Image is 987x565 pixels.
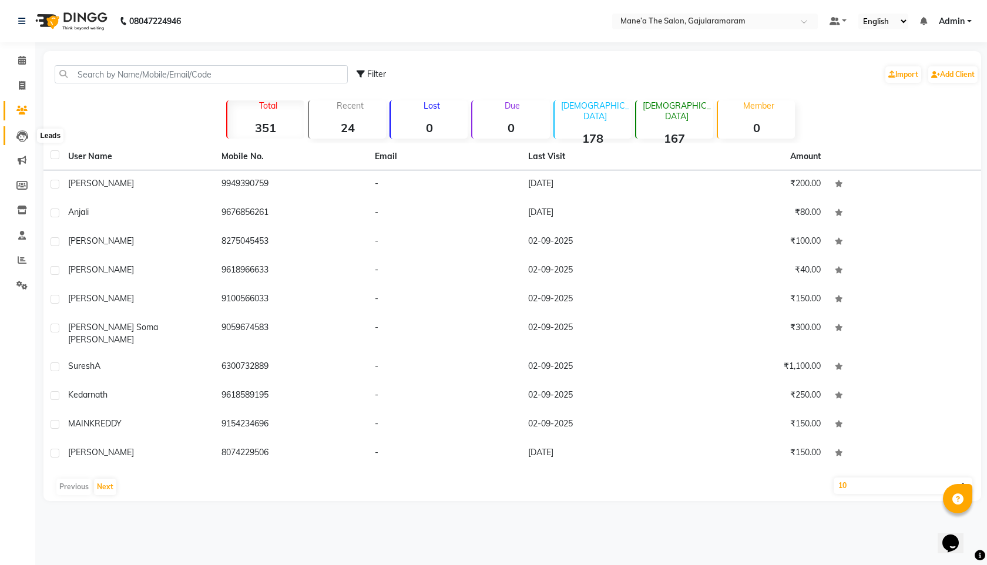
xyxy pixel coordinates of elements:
[30,5,110,38] img: logo
[368,228,521,257] td: -
[367,69,386,79] span: Filter
[368,439,521,468] td: -
[68,207,89,217] span: Anjali
[214,257,368,285] td: 9618966633
[938,518,975,553] iframe: chat widget
[521,257,674,285] td: 02-09-2025
[314,100,386,111] p: Recent
[214,285,368,314] td: 9100566033
[129,5,181,38] b: 08047224946
[37,129,63,143] div: Leads
[723,100,795,111] p: Member
[55,65,348,83] input: Search by Name/Mobile/Email/Code
[521,353,674,382] td: 02-09-2025
[94,479,116,495] button: Next
[214,199,368,228] td: 9676856261
[95,361,100,371] span: A
[674,353,828,382] td: ₹1,100.00
[368,199,521,228] td: -
[68,293,134,304] span: [PERSON_NAME]
[368,314,521,353] td: -
[368,257,521,285] td: -
[214,382,368,411] td: 9618589195
[521,143,674,170] th: Last Visit
[368,285,521,314] td: -
[641,100,713,122] p: [DEMOGRAPHIC_DATA]
[214,411,368,439] td: 9154234696
[95,418,122,429] span: REDDY
[214,228,368,257] td: 8275045453
[939,15,965,28] span: Admin
[674,285,828,314] td: ₹150.00
[928,66,978,83] a: Add Client
[368,411,521,439] td: -
[521,199,674,228] td: [DATE]
[68,236,134,246] span: [PERSON_NAME]
[674,228,828,257] td: ₹100.00
[555,131,632,146] strong: 178
[885,66,921,83] a: Import
[395,100,468,111] p: Lost
[227,120,304,135] strong: 351
[475,100,549,111] p: Due
[68,264,134,275] span: [PERSON_NAME]
[783,143,828,170] th: Amount
[68,447,134,458] span: [PERSON_NAME]
[368,382,521,411] td: -
[674,314,828,353] td: ₹300.00
[521,411,674,439] td: 02-09-2025
[68,178,134,189] span: [PERSON_NAME]
[674,257,828,285] td: ₹40.00
[214,314,368,353] td: 9059674583
[68,389,108,400] span: Kedarnath
[521,439,674,468] td: [DATE]
[214,439,368,468] td: 8074229506
[521,382,674,411] td: 02-09-2025
[636,131,713,146] strong: 167
[368,143,521,170] th: Email
[68,322,158,345] span: [PERSON_NAME] soma [PERSON_NAME]
[309,120,386,135] strong: 24
[368,170,521,199] td: -
[674,411,828,439] td: ₹150.00
[674,382,828,411] td: ₹250.00
[68,361,95,371] span: Suresh
[472,120,549,135] strong: 0
[559,100,632,122] p: [DEMOGRAPHIC_DATA]
[214,353,368,382] td: 6300732889
[232,100,304,111] p: Total
[214,170,368,199] td: 9949390759
[68,418,95,429] span: MAINK
[718,120,795,135] strong: 0
[674,199,828,228] td: ₹80.00
[521,170,674,199] td: [DATE]
[368,353,521,382] td: -
[674,170,828,199] td: ₹200.00
[391,120,468,135] strong: 0
[521,228,674,257] td: 02-09-2025
[521,314,674,353] td: 02-09-2025
[214,143,368,170] th: Mobile No.
[674,439,828,468] td: ₹150.00
[521,285,674,314] td: 02-09-2025
[61,143,214,170] th: User Name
